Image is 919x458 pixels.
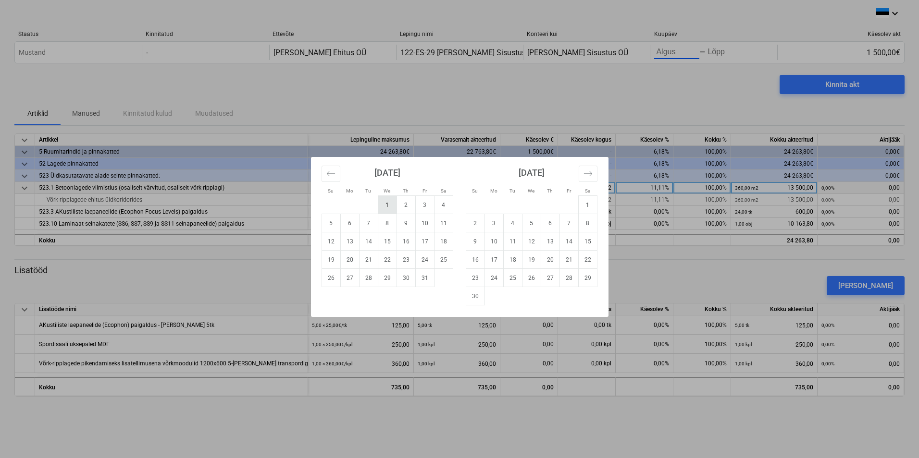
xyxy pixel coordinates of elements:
[484,251,503,269] td: Choose Monday, November 17, 2025 as your check-in date. It's available.
[541,232,559,251] td: Choose Thursday, November 13, 2025 as your check-in date. It's available.
[466,232,484,251] td: Choose Sunday, November 9, 2025 as your check-in date. It's available.
[378,269,397,287] td: Choose Wednesday, October 29, 2025 as your check-in date. It's available.
[359,214,378,232] td: Choose Tuesday, October 7, 2025 as your check-in date. It's available.
[340,251,359,269] td: Choose Monday, October 20, 2025 as your check-in date. It's available.
[466,214,484,232] td: Choose Sunday, November 2, 2025 as your check-in date. It's available.
[541,214,559,232] td: Choose Thursday, November 6, 2025 as your check-in date. It's available.
[509,188,515,193] small: Tu
[585,188,590,193] small: Sa
[503,214,522,232] td: Choose Tuesday, November 4, 2025 as your check-in date. It's available.
[374,168,400,178] strong: [DATE]
[466,269,484,287] td: Choose Sunday, November 23, 2025 as your check-in date. It's available.
[397,269,415,287] td: Choose Thursday, October 30, 2025 as your check-in date. It's available.
[378,196,397,214] td: Choose Wednesday, October 1, 2025 as your check-in date. It's available.
[441,188,446,193] small: Sa
[559,269,578,287] td: Choose Friday, November 28, 2025 as your check-in date. It's available.
[503,269,522,287] td: Choose Tuesday, November 25, 2025 as your check-in date. It's available.
[484,232,503,251] td: Choose Monday, November 10, 2025 as your check-in date. It's available.
[365,188,371,193] small: Tu
[415,214,434,232] td: Choose Friday, October 10, 2025 as your check-in date. It's available.
[466,251,484,269] td: Choose Sunday, November 16, 2025 as your check-in date. It's available.
[578,232,597,251] td: Choose Saturday, November 15, 2025 as your check-in date. It's available.
[415,196,434,214] td: Choose Friday, October 3, 2025 as your check-in date. It's available.
[484,214,503,232] td: Choose Monday, November 3, 2025 as your check-in date. It's available.
[490,188,497,193] small: Mo
[340,232,359,251] td: Choose Monday, October 13, 2025 as your check-in date. It's available.
[328,188,334,193] small: Su
[378,232,397,251] td: Choose Wednesday, October 15, 2025 as your check-in date. It's available.
[559,232,578,251] td: Choose Friday, November 14, 2025 as your check-in date. It's available.
[403,188,409,193] small: Th
[378,251,397,269] td: Choose Wednesday, October 22, 2025 as your check-in date. It's available.
[522,251,541,269] td: Choose Wednesday, November 19, 2025 as your check-in date. It's available.
[422,188,427,193] small: Fr
[503,251,522,269] td: Choose Tuesday, November 18, 2025 as your check-in date. It's available.
[384,188,390,193] small: We
[578,251,597,269] td: Choose Saturday, November 22, 2025 as your check-in date. It's available.
[528,188,534,193] small: We
[397,232,415,251] td: Choose Thursday, October 16, 2025 as your check-in date. It's available.
[547,188,553,193] small: Th
[484,269,503,287] td: Choose Monday, November 24, 2025 as your check-in date. It's available.
[415,251,434,269] td: Choose Friday, October 24, 2025 as your check-in date. It's available.
[522,269,541,287] td: Choose Wednesday, November 26, 2025 as your check-in date. It's available.
[415,269,434,287] td: Choose Friday, October 31, 2025 as your check-in date. It's available.
[311,157,609,317] div: Calendar
[434,232,453,251] td: Choose Saturday, October 18, 2025 as your check-in date. It's available.
[322,269,340,287] td: Choose Sunday, October 26, 2025 as your check-in date. It's available.
[434,251,453,269] td: Choose Saturday, October 25, 2025 as your check-in date. It's available.
[378,214,397,232] td: Choose Wednesday, October 8, 2025 as your check-in date. It's available.
[541,251,559,269] td: Choose Thursday, November 20, 2025 as your check-in date. It's available.
[397,251,415,269] td: Choose Thursday, October 23, 2025 as your check-in date. It's available.
[415,232,434,251] td: Choose Friday, October 17, 2025 as your check-in date. It's available.
[346,188,353,193] small: Mo
[559,251,578,269] td: Choose Friday, November 21, 2025 as your check-in date. It's available.
[359,232,378,251] td: Choose Tuesday, October 14, 2025 as your check-in date. It's available.
[397,214,415,232] td: Choose Thursday, October 9, 2025 as your check-in date. It's available.
[519,168,545,178] strong: [DATE]
[472,188,478,193] small: Su
[322,166,340,182] button: Move backward to switch to the previous month.
[397,196,415,214] td: Choose Thursday, October 2, 2025 as your check-in date. It's available.
[578,196,597,214] td: Choose Saturday, November 1, 2025 as your check-in date. It's available.
[322,232,340,251] td: Choose Sunday, October 12, 2025 as your check-in date. It's available.
[579,166,597,182] button: Move forward to switch to the next month.
[359,269,378,287] td: Choose Tuesday, October 28, 2025 as your check-in date. It's available.
[434,196,453,214] td: Choose Saturday, October 4, 2025 as your check-in date. It's available.
[359,251,378,269] td: Choose Tuesday, October 21, 2025 as your check-in date. It's available.
[466,287,484,305] td: Choose Sunday, November 30, 2025 as your check-in date. It's available.
[322,251,340,269] td: Choose Sunday, October 19, 2025 as your check-in date. It's available.
[434,214,453,232] td: Choose Saturday, October 11, 2025 as your check-in date. It's available.
[322,214,340,232] td: Choose Sunday, October 5, 2025 as your check-in date. It's available.
[578,269,597,287] td: Choose Saturday, November 29, 2025 as your check-in date. It's available.
[541,269,559,287] td: Choose Thursday, November 27, 2025 as your check-in date. It's available.
[340,214,359,232] td: Choose Monday, October 6, 2025 as your check-in date. It's available.
[522,232,541,251] td: Choose Wednesday, November 12, 2025 as your check-in date. It's available.
[567,188,571,193] small: Fr
[340,269,359,287] td: Choose Monday, October 27, 2025 as your check-in date. It's available.
[503,232,522,251] td: Choose Tuesday, November 11, 2025 as your check-in date. It's available.
[522,214,541,232] td: Choose Wednesday, November 5, 2025 as your check-in date. It's available.
[559,214,578,232] td: Choose Friday, November 7, 2025 as your check-in date. It's available.
[578,214,597,232] td: Choose Saturday, November 8, 2025 as your check-in date. It's available.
